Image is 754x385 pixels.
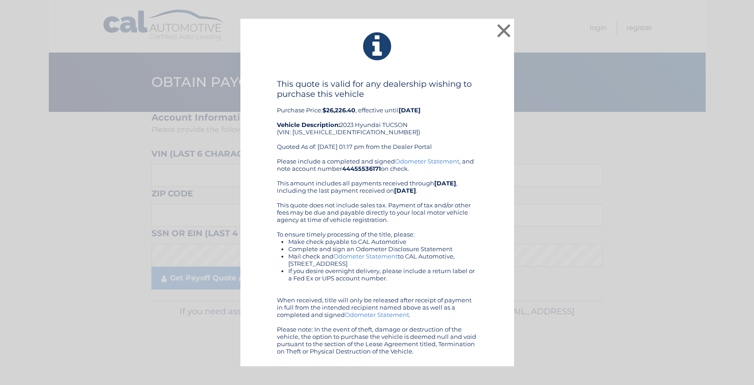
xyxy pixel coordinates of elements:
[288,267,478,282] li: If you desire overnight delivery, please include a return label or a Fed Ex or UPS account number.
[288,238,478,245] li: Make check payable to CAL Automotive
[434,179,456,187] b: [DATE]
[333,253,398,260] a: Odometer Statement
[394,187,416,194] b: [DATE]
[277,121,340,128] strong: Vehicle Description:
[277,158,478,355] div: Please include a completed and signed , and note account number on check. This amount includes al...
[277,79,478,158] div: Purchase Price: , effective until 2023 Hyundai TUCSON (VIN: [US_VEHICLE_IDENTIFICATION_NUMBER]) Q...
[395,158,459,165] a: Odometer Statement
[288,245,478,253] li: Complete and sign an Odometer Disclosure Statement
[342,165,381,172] b: 44455536171
[288,253,478,267] li: Mail check and to CAL Automotive, [STREET_ADDRESS]
[399,106,421,114] b: [DATE]
[277,79,478,99] h4: This quote is valid for any dealership wishing to purchase this vehicle
[345,311,409,318] a: Odometer Statement
[322,106,355,114] b: $26,226.40
[495,21,513,40] button: ×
